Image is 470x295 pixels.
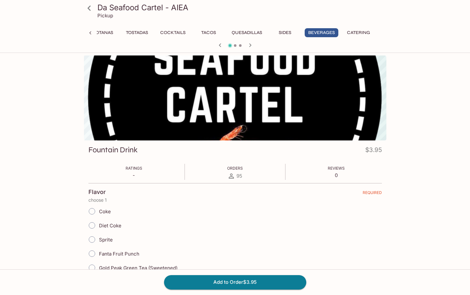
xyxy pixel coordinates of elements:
span: Reviews [328,166,345,171]
span: Gold Peak Green Tea (Sweetened) [99,265,177,271]
span: Ratings [126,166,142,171]
button: Sides [271,28,300,37]
div: Fountain Drink [84,55,386,140]
span: REQUIRED [363,190,382,198]
button: Beverages [305,28,338,37]
span: 95 [236,173,242,179]
p: - [126,172,142,178]
p: Pickup [97,13,113,19]
span: Orders [227,166,243,171]
button: Quesadillas [228,28,266,37]
h3: Da Seafood Cartel - AIEA [97,3,384,13]
p: 0 [328,172,345,178]
span: Diet Coke [99,223,121,229]
span: Coke [99,208,111,215]
button: Catering [343,28,374,37]
h4: Flavor [88,189,106,196]
span: Fanta Fruit Punch [99,251,139,257]
button: Botanas [88,28,117,37]
button: Tacos [194,28,223,37]
button: Tostadas [122,28,152,37]
span: Sprite [99,237,113,243]
button: Cocktails [157,28,189,37]
p: choose 1 [88,198,382,203]
button: Add to Order$3.95 [164,275,306,289]
h3: Fountain Drink [88,145,137,155]
h4: $3.95 [365,145,382,157]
